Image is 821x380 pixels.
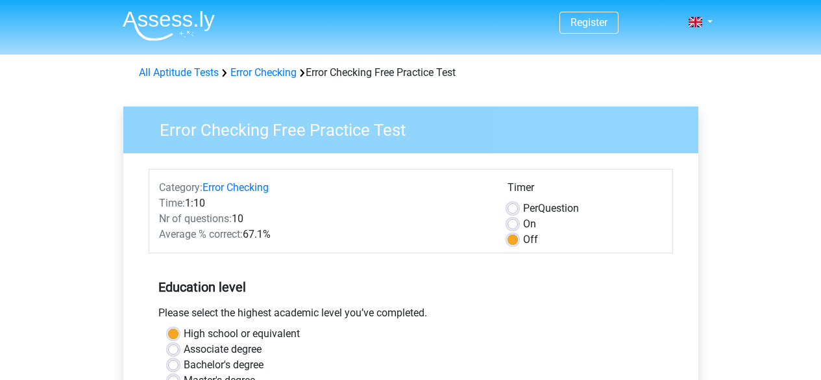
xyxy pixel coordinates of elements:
div: Error Checking Free Practice Test [134,65,688,81]
label: Off [523,232,538,247]
a: All Aptitude Tests [139,66,219,79]
span: Average % correct: [159,228,243,240]
label: Bachelor's degree [184,357,263,373]
span: Per [523,202,538,214]
label: On [523,216,536,232]
h5: Education level [158,274,663,300]
div: Timer [508,180,663,201]
h3: Error Checking Free Practice Test [144,115,689,140]
div: 1:10 [149,196,498,211]
label: Associate degree [184,342,262,357]
span: Time: [159,197,185,209]
a: Register [570,16,607,29]
label: High school or equivalent [184,326,300,342]
span: Nr of questions: [159,212,232,225]
span: Category: [159,181,202,194]
label: Question [523,201,579,216]
div: 10 [149,211,498,227]
a: Error Checking [230,66,297,79]
div: 67.1% [149,227,498,242]
a: Error Checking [202,181,269,194]
img: Assessly [123,10,215,41]
div: Please select the highest academic level you’ve completed. [149,305,673,326]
